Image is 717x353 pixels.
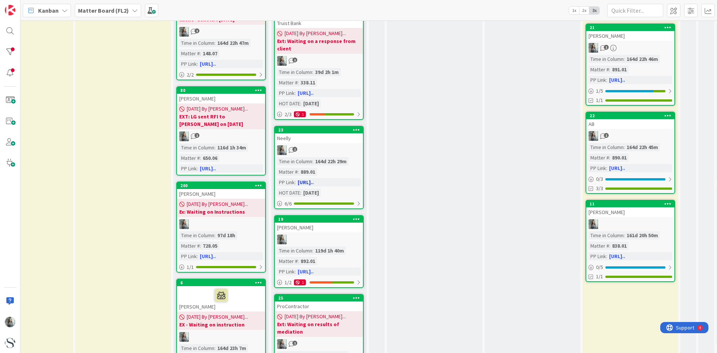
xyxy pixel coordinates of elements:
[589,154,609,162] div: Matter #
[214,143,215,152] span: :
[609,65,610,74] span: :
[301,189,321,197] div: [DATE]
[586,201,674,217] div: 11[PERSON_NAME]
[177,87,265,94] div: 80
[275,18,363,28] div: Truist Bank
[579,7,589,14] span: 2x
[277,321,361,335] b: Ext: Waiting on results of mediation
[586,24,674,41] div: 21[PERSON_NAME]
[177,189,265,199] div: [PERSON_NAME]
[589,65,609,74] div: Matter #
[295,178,296,186] span: :
[590,25,674,30] div: 21
[179,242,200,250] div: Matter #
[277,189,300,197] div: HOT DATE
[179,219,189,229] img: LG
[606,76,607,84] span: :
[610,65,628,74] div: 891.01
[624,143,625,151] span: :
[589,43,598,53] img: LG
[586,219,674,229] div: LG
[214,39,215,47] span: :
[214,231,215,239] span: :
[214,344,215,352] span: :
[277,267,295,276] div: PP Link
[295,89,296,97] span: :
[277,89,295,97] div: PP Link
[569,7,579,14] span: 1x
[278,295,363,301] div: 25
[5,338,15,348] img: avatar
[586,43,674,53] div: LG
[177,219,265,229] div: LG
[589,164,606,172] div: PP Link
[589,252,606,260] div: PP Link
[586,201,674,207] div: 11
[275,145,363,155] div: LG
[589,143,624,151] div: Time in Column
[215,344,248,352] div: 164d 23h 7m
[277,157,312,165] div: Time in Column
[285,111,292,118] span: 2 / 3
[590,201,674,207] div: 11
[195,133,199,138] span: 1
[275,56,363,66] div: LG
[277,99,300,108] div: HOT DATE
[197,252,198,260] span: :
[294,279,306,285] div: 1
[200,242,201,250] span: :
[313,247,346,255] div: 119d 1h 40m
[589,231,624,239] div: Time in Column
[586,31,674,41] div: [PERSON_NAME]
[292,147,297,152] span: 1
[586,263,674,272] div: 0/5
[285,313,346,321] span: [DATE] By [PERSON_NAME]...
[589,55,624,63] div: Time in Column
[177,263,265,272] div: 1/1
[586,119,674,129] div: AB
[609,165,625,171] a: [URL]..
[301,99,321,108] div: [DATE]
[586,24,675,106] a: 21[PERSON_NAME]LGTime in Column:164d 22h 46mMatter #:891.01PP Link:[URL]..1/51/1
[312,157,313,165] span: :
[78,7,129,14] b: Matter Board (FL2)
[277,56,287,66] img: LG
[589,219,598,229] img: LG
[201,242,219,250] div: 728.05
[625,231,660,239] div: 161d 20h 50m
[298,78,299,87] span: :
[187,313,248,321] span: [DATE] By [PERSON_NAME]...
[200,49,201,58] span: :
[177,279,265,312] div: 6[PERSON_NAME]
[596,175,603,183] span: 0 / 3
[624,55,625,63] span: :
[180,88,265,93] div: 80
[277,78,298,87] div: Matter #
[275,127,363,133] div: 23
[292,341,297,346] span: 1
[275,235,363,244] div: LG
[274,11,364,120] a: Truist Bank[DATE] By [PERSON_NAME]...Ext: Waiting on a response from clientLGTime in Column:39d 2...
[275,339,363,349] div: LG
[179,143,214,152] div: Time in Column
[298,168,299,176] span: :
[275,301,363,311] div: ProContractor
[195,28,199,33] span: 1
[179,231,214,239] div: Time in Column
[586,200,675,282] a: 11[PERSON_NAME]LGTime in Column:161d 20h 50mMatter #:838.01PP Link:[URL]..0/51/1
[16,1,34,10] span: Support
[596,185,603,192] span: 3/3
[277,257,298,265] div: Matter #
[177,27,265,37] div: LG
[179,164,197,173] div: PP Link
[179,131,189,141] img: LG
[39,3,41,9] div: 4
[609,253,625,260] a: [URL]..
[299,168,317,176] div: 889.01
[179,113,263,128] b: EXT: LG sent RFI to [PERSON_NAME] on [DATE]
[277,339,287,349] img: LG
[179,344,214,352] div: Time in Column
[275,110,363,119] div: 2/31
[187,200,248,208] span: [DATE] By [PERSON_NAME]...
[300,99,301,108] span: :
